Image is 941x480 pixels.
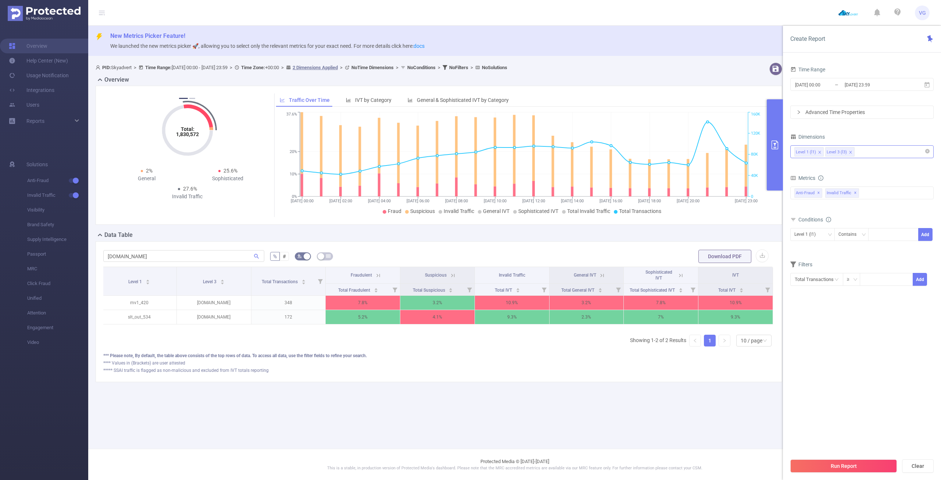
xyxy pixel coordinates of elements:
[297,254,302,258] i: icon: bg-colors
[301,278,305,281] i: icon: caret-up
[180,126,194,132] tspan: Total:
[539,284,549,295] i: Filter menu
[102,65,111,70] b: PID:
[27,335,88,350] span: Video
[346,97,351,103] i: icon: bar-chart
[27,306,88,320] span: Attention
[482,65,507,70] b: No Solutions
[751,152,758,157] tspan: 80K
[177,310,251,324] p: [DOMAIN_NAME]
[286,112,297,117] tspan: 37.6%
[826,217,831,222] i: icon: info-circle
[825,147,855,157] li: Level 3 (l3)
[849,150,852,155] i: icon: close
[355,97,391,103] span: IVT by Category
[751,112,760,117] tspan: 160K
[448,287,453,291] div: Sort
[483,208,509,214] span: General IVT
[751,194,753,199] tspan: 0
[624,310,698,324] p: 7%
[598,287,602,289] i: icon: caret-up
[408,97,413,103] i: icon: bar-chart
[475,296,549,310] p: 10.9%
[797,110,801,114] i: icon: right
[251,310,326,324] p: 172
[220,278,225,283] div: Sort
[183,186,197,192] span: 27.6%
[104,231,133,239] h2: Data Table
[410,208,435,214] span: Suspicious
[400,296,475,310] p: 3.2%
[9,39,47,53] a: Overview
[106,175,187,182] div: General
[9,83,54,97] a: Integrations
[630,335,686,346] li: Showing 1-2 of 2 Results
[794,147,824,157] li: Level 1 (l1)
[817,189,820,198] span: ✕
[107,465,923,472] p: This is a stable, in production version of Protected Media's dashboard. Please note that the MRC ...
[145,65,172,70] b: Time Range:
[790,67,825,72] span: Time Range
[262,279,299,284] span: Total Transactions
[794,228,821,241] div: Level 1 (l1)
[624,296,698,310] p: 7.8%
[838,228,862,241] div: Contains
[638,199,661,203] tspan: [DATE] 18:00
[9,68,69,83] a: Usage Notification
[177,296,251,310] p: [DOMAIN_NAME]
[828,232,832,238] i: icon: down
[27,188,88,203] span: Invalid Traffic
[516,287,520,291] div: Sort
[326,296,400,310] p: 7.8%
[798,217,831,223] span: Conditions
[698,310,773,324] p: 9.3%
[790,262,812,267] span: Filters
[8,6,80,21] img: Protected Media
[449,289,453,292] i: icon: caret-down
[110,43,425,49] span: We launched the new metrics picker 🚀, allowing you to select only the relevant metrics for your e...
[762,284,773,295] i: Filter menu
[739,287,744,291] div: Sort
[291,199,314,203] tspan: [DATE] 00:00
[444,208,474,214] span: Invalid Traffic
[925,149,930,153] i: icon: close-circle
[228,65,235,70] span: >
[790,35,825,42] span: Create Report
[289,97,330,103] span: Traffic Over Time
[102,310,176,324] p: slt_out_534
[293,65,338,70] u: 2 Dimensions Applied
[273,253,277,259] span: %
[499,273,525,278] span: Invalid Traffic
[374,287,378,291] div: Sort
[407,65,436,70] b: No Conditions
[567,208,610,214] span: Total Invalid Traffic
[26,118,44,124] span: Reports
[677,199,700,203] tspan: [DATE] 20:00
[853,277,858,282] i: icon: down
[751,131,760,136] tspan: 120K
[27,276,88,291] span: Click Fraud
[374,287,378,289] i: icon: caret-up
[301,278,306,283] div: Sort
[704,335,716,346] li: 1
[449,65,468,70] b: No Filters
[698,296,773,310] p: 10.9%
[407,199,429,203] tspan: [DATE] 06:00
[630,288,676,293] span: Total Sophisticated IVT
[326,254,330,258] i: icon: table
[102,296,176,310] p: mv1_420
[763,338,767,344] i: icon: down
[862,232,866,238] i: icon: down
[484,199,507,203] tspan: [DATE] 10:00
[722,338,727,343] i: icon: right
[732,273,739,278] span: IVT
[187,175,269,182] div: Sophisticated
[290,149,297,154] tspan: 20%
[329,199,352,203] tspan: [DATE] 02:00
[179,98,188,99] button: 1
[221,278,225,281] i: icon: caret-up
[400,310,475,324] p: 4.1%
[104,75,129,84] h2: Overview
[368,199,391,203] tspan: [DATE] 04:00
[301,281,305,284] i: icon: caret-down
